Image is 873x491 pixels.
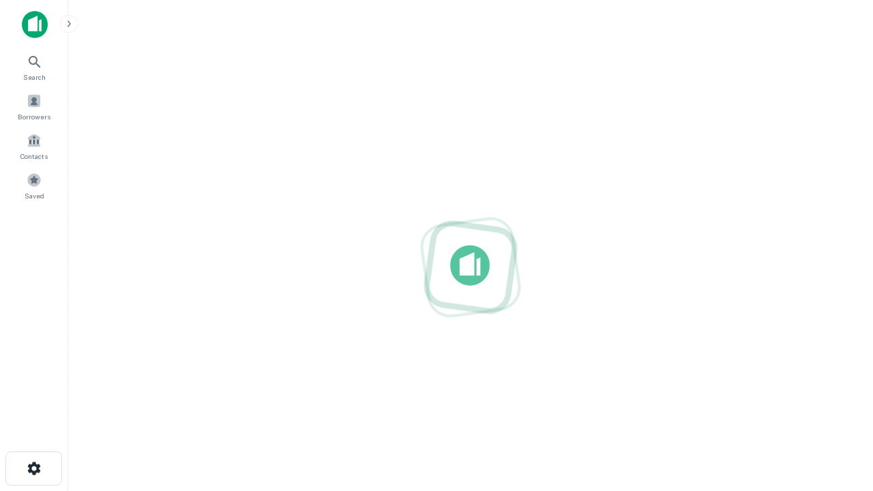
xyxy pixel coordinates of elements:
[22,11,48,38] img: capitalize-icon.png
[4,167,64,204] a: Saved
[20,151,48,162] span: Contacts
[4,48,64,85] a: Search
[18,111,50,122] span: Borrowers
[4,128,64,164] a: Contacts
[4,88,64,125] a: Borrowers
[23,72,46,83] span: Search
[805,382,873,447] iframe: Chat Widget
[25,190,44,201] span: Saved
